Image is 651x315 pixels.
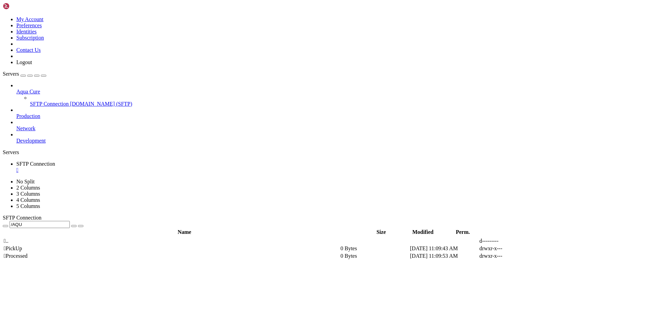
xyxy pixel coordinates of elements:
div: Servers [3,149,648,155]
span: [DOMAIN_NAME] (SFTP) [70,101,132,107]
li: Production [16,107,648,119]
td: 0 Bytes [340,245,409,252]
li: Development [16,132,648,144]
span: PickUp [4,245,22,251]
a:  [16,167,648,173]
a: Network [16,125,648,132]
input: Current Folder [10,221,70,228]
td: [DATE] 11:09:53 AM [410,253,478,259]
span: Network [16,125,35,131]
span: SFTP Connection [3,215,42,221]
a: 2 Columns [16,185,40,191]
td: 0 Bytes [340,253,409,259]
th: Name: activate to sort column descending [3,229,365,236]
a: Production [16,113,648,119]
td: drwxr-x--- [479,253,548,259]
a: 3 Columns [16,191,40,197]
td: [DATE] 11:09:43 AM [410,245,478,252]
img: Shellngn [3,3,42,10]
span: .. [4,238,9,244]
span:  [4,238,6,244]
a: Aqua Cure [16,89,648,95]
th: Modified: activate to sort column ascending [397,229,449,236]
a: No Split [16,179,35,184]
span:  [4,245,6,251]
a: 5 Columns [16,203,40,209]
a: Subscription [16,35,44,41]
th: Perm.: activate to sort column ascending [450,229,476,236]
span: Production [16,113,40,119]
a: SFTP Connection [16,161,648,173]
td: d--------- [479,238,548,244]
span: Servers [3,71,19,77]
span: Development [16,138,46,144]
th: Size: activate to sort column ascending [366,229,396,236]
a: Contact Us [16,47,41,53]
a: Identities [16,29,37,34]
a: Development [16,138,648,144]
li: Network [16,119,648,132]
a: 4 Columns [16,197,40,203]
span: SFTP Connection [30,101,69,107]
span: Aqua Cure [16,89,40,94]
a: Preferences [16,22,42,28]
td: drwxr-x--- [479,245,548,252]
span:  [4,253,6,259]
span: Processed [4,253,28,259]
a: SFTP Connection [DOMAIN_NAME] (SFTP) [30,101,648,107]
a: Logout [16,59,32,65]
a: Servers [3,71,46,77]
a: My Account [16,16,44,22]
li: SFTP Connection [DOMAIN_NAME] (SFTP) [30,95,648,107]
span: SFTP Connection [16,161,55,167]
li: Aqua Cure [16,82,648,107]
